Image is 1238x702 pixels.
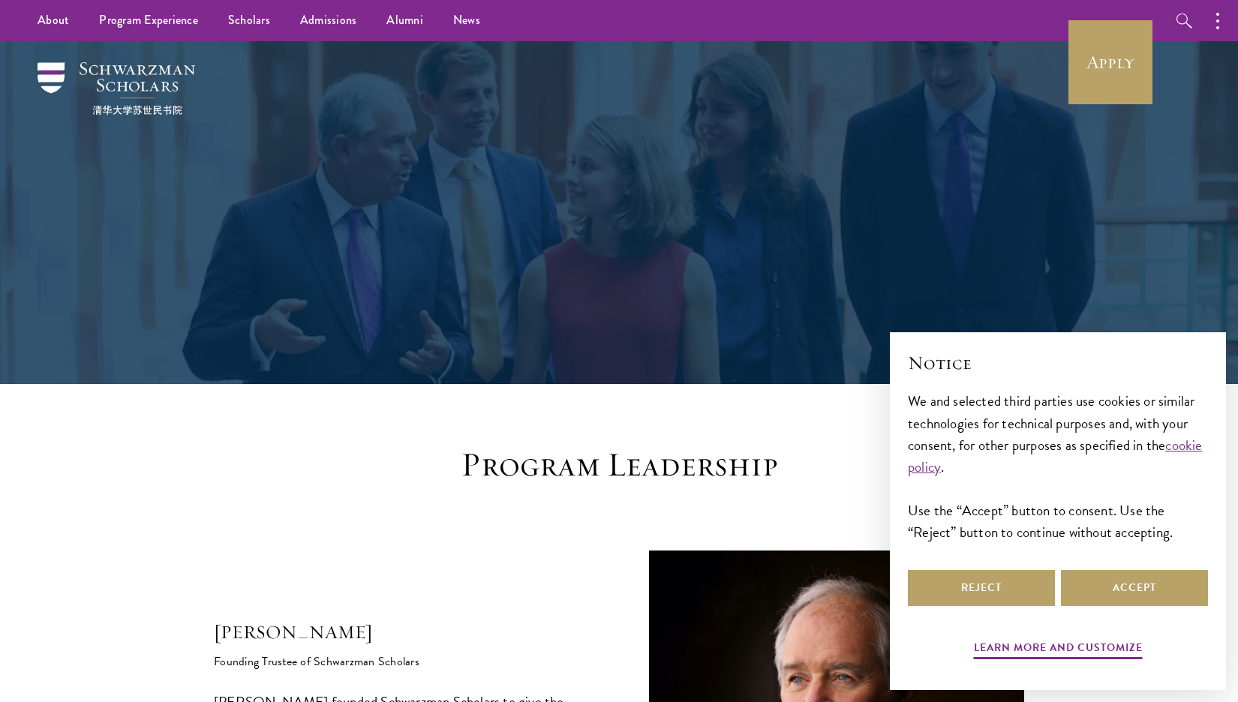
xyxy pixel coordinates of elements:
[214,619,589,645] h5: [PERSON_NAME]
[908,350,1208,376] h2: Notice
[908,434,1203,478] a: cookie policy
[908,390,1208,542] div: We and selected third parties use cookies or similar technologies for technical purposes and, wit...
[1061,570,1208,606] button: Accept
[38,62,195,115] img: Schwarzman Scholars
[974,638,1143,661] button: Learn more and customize
[214,645,589,670] h6: Founding Trustee of Schwarzman Scholars
[908,570,1055,606] button: Reject
[386,444,852,486] h3: Program Leadership
[1068,20,1152,104] a: Apply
